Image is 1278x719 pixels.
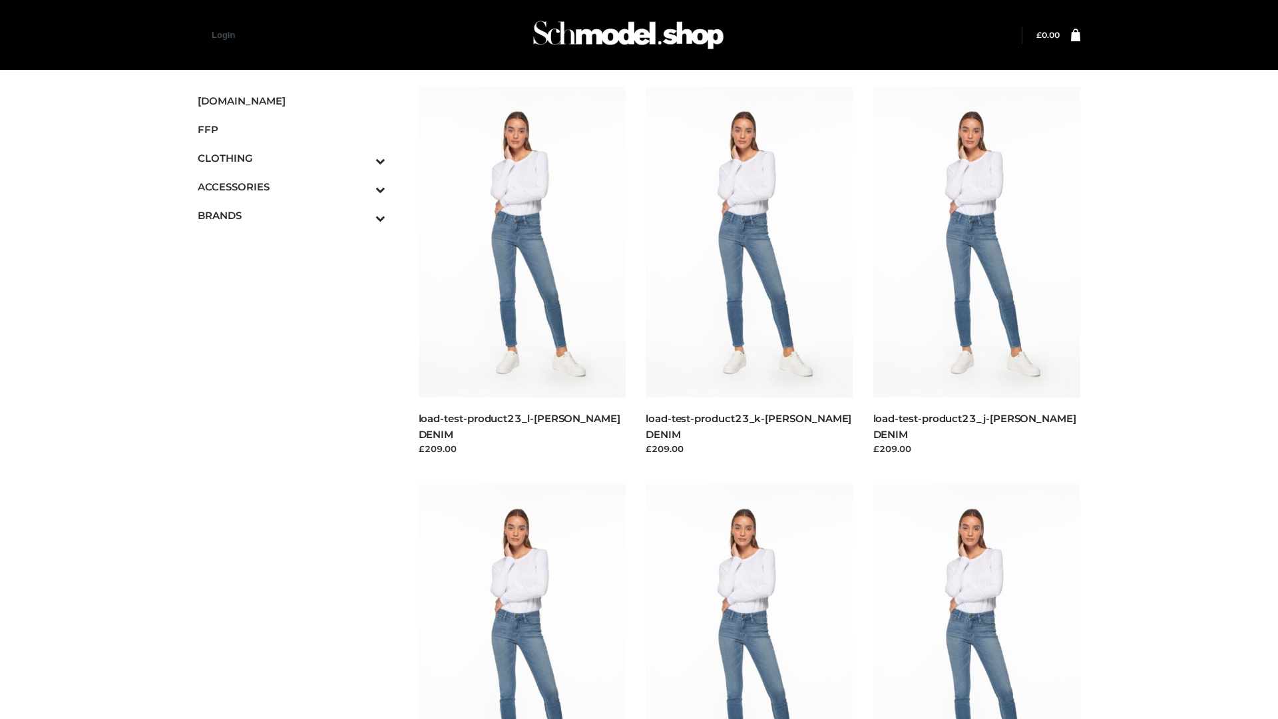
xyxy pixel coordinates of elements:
a: load-test-product23_j-[PERSON_NAME] DENIM [873,412,1076,440]
a: £0.00 [1036,30,1060,40]
div: £209.00 [419,442,626,455]
span: ACCESSORIES [198,179,385,194]
a: CLOTHINGToggle Submenu [198,144,385,172]
span: FFP [198,122,385,137]
a: BRANDSToggle Submenu [198,201,385,230]
a: load-test-product23_k-[PERSON_NAME] DENIM [646,412,851,440]
a: [DOMAIN_NAME] [198,87,385,115]
span: [DOMAIN_NAME] [198,93,385,109]
span: BRANDS [198,208,385,223]
bdi: 0.00 [1036,30,1060,40]
div: £209.00 [646,442,853,455]
button: Toggle Submenu [339,144,385,172]
button: Toggle Submenu [339,172,385,201]
button: Toggle Submenu [339,201,385,230]
a: load-test-product23_l-[PERSON_NAME] DENIM [419,412,620,440]
img: Schmodel Admin 964 [529,9,728,61]
a: ACCESSORIESToggle Submenu [198,172,385,201]
a: Login [212,30,235,40]
a: FFP [198,115,385,144]
span: CLOTHING [198,150,385,166]
span: £ [1036,30,1042,40]
div: £209.00 [873,442,1081,455]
